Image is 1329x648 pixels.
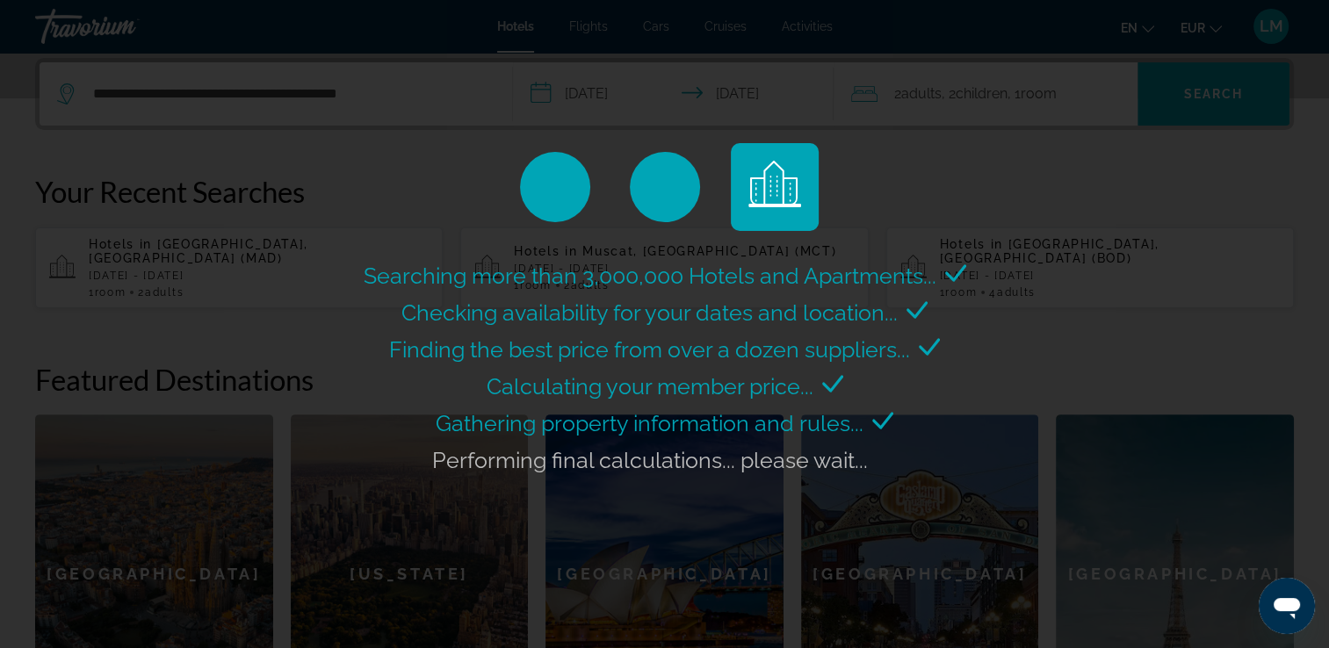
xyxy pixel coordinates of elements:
span: Gathering property information and rules... [436,410,863,436]
span: Checking availability for your dates and location... [401,299,898,326]
span: Performing final calculations... please wait... [432,447,868,473]
span: Searching more than 3,000,000 Hotels and Apartments... [364,263,936,289]
span: Finding the best price from over a dozen suppliers... [389,336,910,363]
span: Calculating your member price... [487,373,813,400]
iframe: Bouton de lancement de la fenêtre de messagerie [1259,578,1315,634]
